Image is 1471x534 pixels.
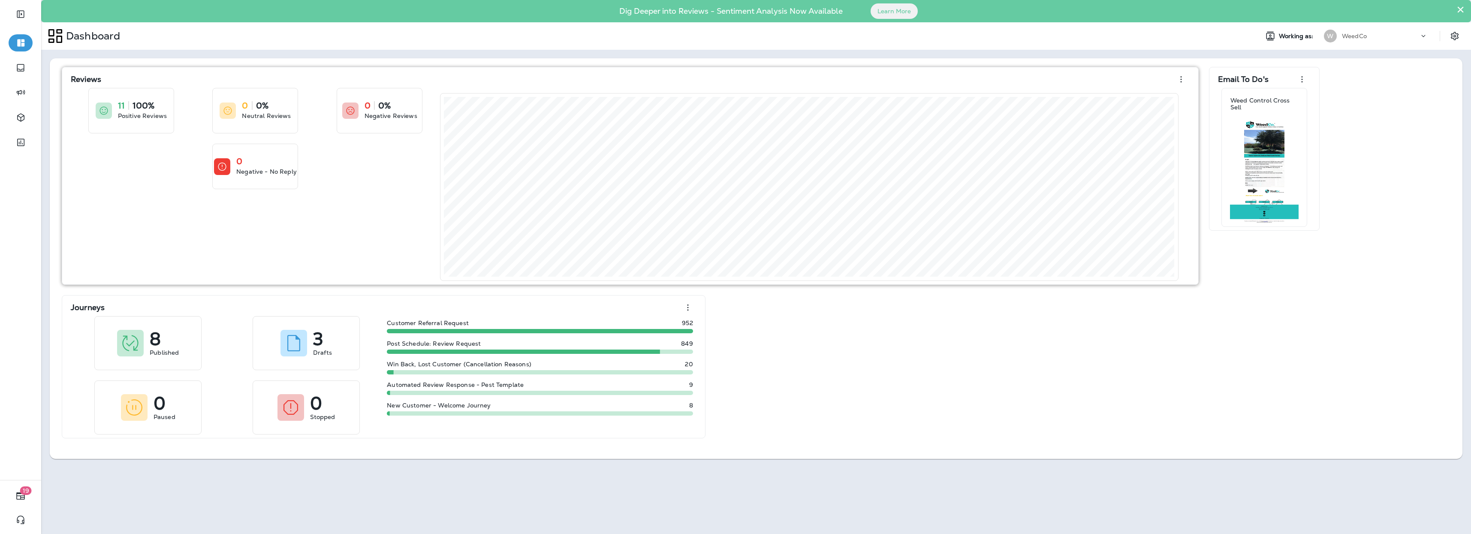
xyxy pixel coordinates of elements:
[365,112,417,120] p: Negative Reviews
[150,335,161,343] p: 8
[9,6,33,23] button: Expand Sidebar
[1230,119,1299,223] img: 2a865f6a-463c-4bfd-b148-4535381911f4.jpg
[154,399,166,407] p: 0
[71,75,101,84] p: Reviews
[387,340,481,347] p: Post Schedule: Review Request
[365,101,371,110] p: 0
[594,10,868,12] p: Dig Deeper into Reviews - Sentiment Analysis Now Available
[310,413,335,421] p: Stopped
[9,487,33,504] button: 19
[63,30,120,42] p: Dashboard
[1230,97,1298,111] p: Weed Control Cross Sell
[154,413,175,421] p: Paused
[313,335,323,343] p: 3
[242,112,291,120] p: Neutral Reviews
[313,348,332,357] p: Drafts
[1324,30,1337,42] div: W
[1456,3,1465,16] button: Close
[871,3,918,19] button: Learn More
[387,361,531,368] p: Win Back, Lost Customer (Cancellation Reasons)
[682,320,693,326] p: 952
[118,101,125,110] p: 11
[71,303,105,312] p: Journeys
[256,101,268,110] p: 0%
[1279,33,1315,40] span: Working as:
[133,101,155,110] p: 100%
[236,167,297,176] p: Negative - No Reply
[387,320,469,326] p: Customer Referral Request
[387,381,524,388] p: Automated Review Response - Pest Template
[236,157,242,166] p: 0
[387,402,491,409] p: New Customer - Welcome Journey
[310,399,322,407] p: 0
[150,348,179,357] p: Published
[118,112,167,120] p: Positive Reviews
[689,381,693,388] p: 9
[681,340,693,347] p: 849
[1447,28,1462,44] button: Settings
[1218,75,1269,84] p: Email To Do's
[20,486,32,495] span: 19
[1342,33,1367,39] p: WeedCo
[378,101,391,110] p: 0%
[242,101,248,110] p: 0
[685,361,693,368] p: 20
[689,402,693,409] p: 8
